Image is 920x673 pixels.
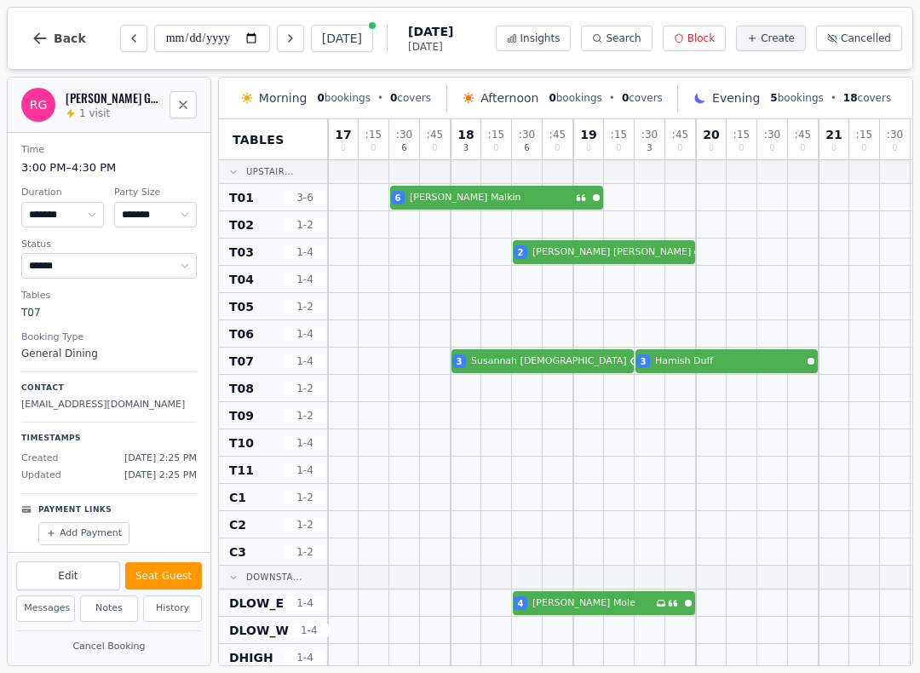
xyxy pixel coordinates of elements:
span: 1 - 2 [285,491,325,504]
span: C2 [229,516,246,533]
span: 0 [831,144,837,152]
p: [EMAIL_ADDRESS][DOMAIN_NAME] [21,398,197,412]
span: Downsta... [246,571,302,584]
span: 6 [395,192,401,204]
span: 5 [770,92,777,104]
span: Cancelled [841,32,891,45]
span: : 30 [764,129,780,140]
button: Cancel Booking [16,636,202,658]
span: DHIGH [229,649,273,666]
span: DLOW_E [229,595,284,612]
span: : 30 [641,129,658,140]
button: Create [736,26,806,51]
span: 17 [335,129,351,141]
span: T08 [229,380,254,397]
span: 4 [518,597,524,610]
span: : 45 [672,129,688,140]
span: 3 [457,355,463,368]
svg: Customer message [576,193,586,203]
span: 0 [677,144,682,152]
span: 1 - 2 [285,545,325,559]
button: [DATE] [311,25,373,52]
span: : 30 [396,129,412,140]
span: 18 [843,92,858,104]
span: C3 [229,544,246,561]
dd: 3:00 PM – 4:30 PM [21,159,197,176]
svg: Google booking [630,357,639,365]
span: Tables [233,131,285,148]
span: T11 [229,462,254,479]
span: • [377,91,383,105]
span: 3 [463,144,469,152]
span: 19 [580,129,596,141]
button: Next day [277,25,304,52]
button: Close [170,91,197,118]
span: 21 [825,129,842,141]
span: Upstair... [246,165,294,178]
span: T05 [229,298,254,315]
span: bookings [317,91,370,105]
span: 1 - 4 [285,273,325,286]
span: 0 [892,144,897,152]
span: 1 - 4 [285,327,325,341]
span: [PERSON_NAME] Mole [532,596,653,611]
span: [DATE] [408,40,453,54]
span: T09 [229,407,254,424]
span: T03 [229,244,254,261]
span: : 15 [365,129,382,140]
span: 0 [800,144,805,152]
span: 6 [401,144,406,152]
span: 1 - 2 [285,218,325,232]
button: Messages [16,595,75,622]
dt: Booking Type [21,331,197,345]
span: Created [21,452,59,466]
button: Edit [16,561,120,590]
span: [DATE] 2:25 PM [124,469,197,483]
span: [PERSON_NAME] [PERSON_NAME] [532,245,691,260]
span: bookings [549,91,601,105]
span: 1 - 4 [285,651,325,664]
p: Contact [21,383,197,394]
button: Back [18,18,100,59]
span: 0 [390,92,397,104]
span: Hamish Duff [655,354,804,369]
span: 0 [586,144,591,152]
span: 1 - 4 [285,354,325,368]
span: 0 [709,144,714,152]
span: Back [54,32,86,44]
span: Afternoon [480,89,538,106]
div: RG [21,88,55,122]
span: 1 - 4 [285,245,325,259]
button: Cancelled [816,26,902,51]
span: : 15 [733,129,750,140]
span: 0 [769,144,774,152]
span: [DATE] [408,23,453,40]
span: covers [390,91,431,105]
span: 1 - 2 [285,518,325,532]
span: 0 [371,144,376,152]
span: 0 [861,144,866,152]
span: Block [687,32,715,45]
span: Updated [21,469,61,483]
span: : 15 [488,129,504,140]
button: Previous day [120,25,147,52]
span: Search [606,32,641,45]
dt: Status [21,238,197,252]
span: bookings [770,91,823,105]
button: Search [581,26,652,51]
span: C1 [229,489,246,506]
span: 2 [518,246,524,259]
span: Evening [712,89,760,106]
span: T04 [229,271,254,288]
p: Timestamps [21,433,197,445]
span: 1 visit [79,106,110,120]
span: 18 [457,129,474,141]
svg: Google booking [694,248,703,256]
span: 3 [647,144,652,152]
span: 0 [493,144,498,152]
span: 20 [703,129,719,141]
button: Add Payment [38,522,129,545]
span: 6 [524,144,529,152]
span: T02 [229,216,254,233]
span: : 30 [887,129,903,140]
